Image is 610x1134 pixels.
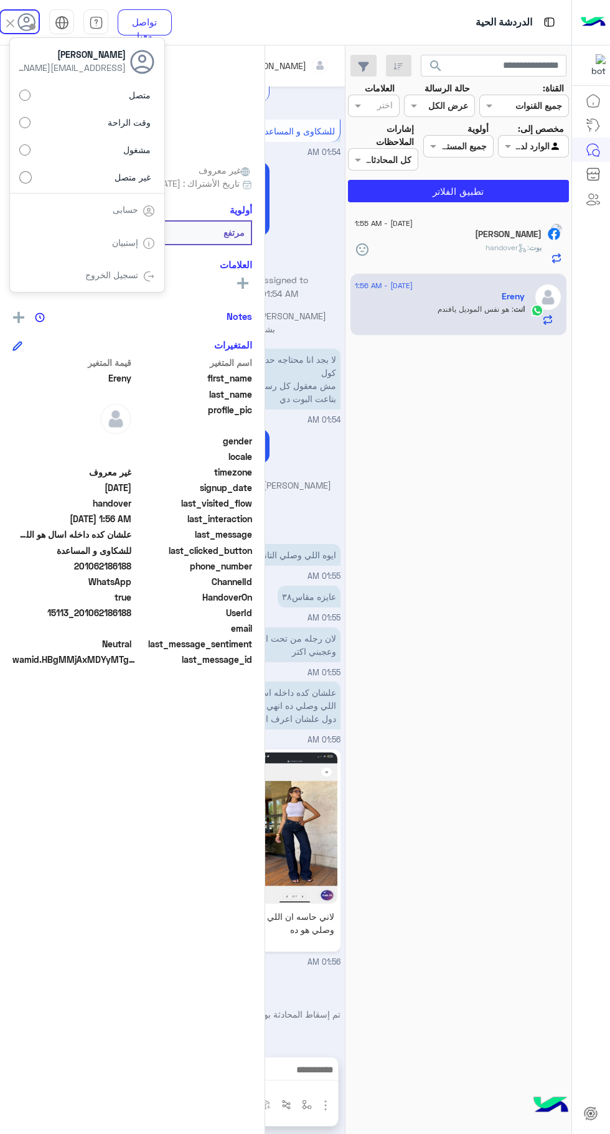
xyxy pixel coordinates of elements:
[13,312,24,323] img: add
[143,270,155,283] img: tab
[134,403,253,432] span: profile_pic
[115,171,151,184] span: غير متصل
[377,98,395,115] div: اختر
[476,14,532,31] p: الدردشة الحية
[253,544,340,566] p: 14/8/2025, 1:55 AM
[581,9,606,35] img: Logo
[261,1100,271,1110] img: create order
[12,356,131,369] span: قيمة المتغير
[307,415,340,424] span: 01:54 AM
[134,528,253,541] span: last_message
[12,434,131,448] span: null
[134,606,253,619] span: UserId
[154,177,240,190] span: تاريخ الأشتراك : [DATE]
[12,544,131,557] span: للشكاوى و المساعدة
[514,304,525,314] span: انت
[55,16,69,30] img: tab
[12,372,131,385] span: Ereny
[12,575,131,588] span: 2
[222,682,340,729] p: 14/8/2025, 1:56 AM
[12,528,131,541] span: علشان كده داخله اسال هو اللي وصلي ده انهي واحد في دول علشان اعرف استبدله
[307,148,340,157] span: 01:54 AM
[143,205,155,217] img: tab
[89,16,103,30] img: tab
[318,1098,333,1113] img: send attachment
[134,622,253,635] span: email
[222,349,340,410] p: 14/8/2025, 1:54 AM
[143,237,155,250] img: tab
[297,1095,317,1115] button: select flow
[252,752,337,904] img: 691109447299806.jpg
[276,1095,297,1115] button: Trigger scenario
[134,560,253,573] span: phone_number
[134,544,253,557] span: last_clicked_button
[486,243,529,252] span: : handover
[3,16,17,30] img: close
[12,653,137,666] span: wamid.HBgMMjAxMDYyMTg2MTg4FQIAEhgUM0E0RDVDOEQ0Rjg4QUVGMUYwQzgA
[134,591,253,604] span: HandoverOn
[85,269,138,280] a: تسجيل الخروج
[551,223,562,235] img: picture
[112,237,138,248] a: إستبيان
[35,312,45,322] img: notes
[355,280,413,291] span: [DATE] - 1:56 AM
[531,304,543,317] img: WhatsApp
[467,122,489,135] label: أولوية
[134,512,253,525] span: last_interaction
[548,228,560,240] img: Facebook
[19,144,30,156] input: مشغول
[227,311,252,322] h6: Notes
[129,88,151,101] span: متصل
[348,180,569,202] button: تطبيق الفلاتر
[543,82,564,95] label: القناة:
[100,403,131,434] img: defaultAdmin.png
[134,466,253,479] span: timezone
[19,90,30,101] input: متصل
[134,434,253,448] span: gender
[278,586,340,607] p: 14/8/2025, 1:55 AM
[134,637,253,650] span: last_message_sentiment
[83,9,108,35] a: tab
[113,204,138,215] a: حسابى
[421,55,451,82] button: search
[302,1100,312,1110] img: select flow
[134,372,253,385] span: first_name
[438,304,514,314] span: هو نفس الموديل يافندم
[425,82,470,95] label: حالة الرسالة
[12,622,131,635] span: null
[261,288,298,299] span: 01:54 AM
[307,571,340,581] span: 01:55 AM
[19,117,30,128] input: وقت الراحة
[222,627,340,662] p: 14/8/2025, 1:55 AM
[249,749,340,952] a: لاني حاسه ان اللي وصلي هو ده
[118,9,172,35] a: تواصل معنا
[12,512,131,525] span: 2025-08-13T22:56:04.742Z
[502,291,525,302] h5: Ereny
[518,122,564,135] label: مخصص إلى:
[230,204,252,215] h6: أولوية
[256,1095,276,1115] button: create order
[134,450,253,463] span: locale
[428,59,443,73] span: search
[12,591,131,604] span: true
[12,466,131,479] span: غير معروف
[12,450,131,463] span: null
[134,497,253,510] span: last_visited_flow
[475,229,542,240] h5: Nadeen Nashaat
[355,218,413,229] span: [DATE] - 1:55 AM
[214,339,252,350] h6: المتغيرات
[19,171,32,184] input: غير متصل
[134,481,253,494] span: signup_date
[307,668,340,677] span: 01:55 AM
[534,283,562,311] img: defaultAdmin.png
[307,613,340,622] span: 01:55 AM
[260,126,335,136] span: للشكاوى و المساعدة
[529,243,542,252] span: بوت
[12,497,131,510] span: handover
[348,122,414,149] label: إشارات الملاحظات
[134,575,253,588] span: ChannelId
[529,1084,573,1128] img: hulul-logo.png
[139,653,252,666] span: last_message_id
[12,637,131,650] span: 0
[12,560,131,573] span: 201062186188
